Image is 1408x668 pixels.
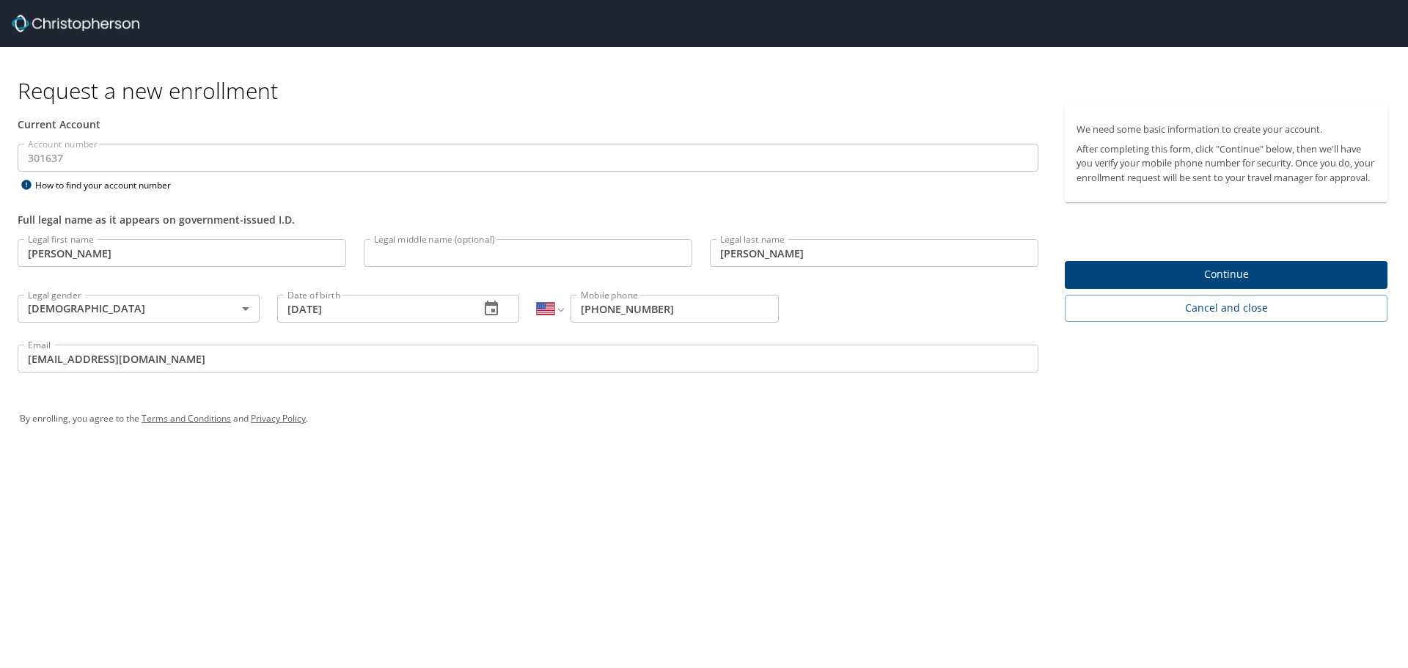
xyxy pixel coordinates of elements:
p: After completing this form, click "Continue" below, then we'll have you verify your mobile phone ... [1077,142,1376,185]
span: Continue [1077,265,1376,284]
a: Privacy Policy [251,412,306,425]
div: [DEMOGRAPHIC_DATA] [18,295,260,323]
p: We need some basic information to create your account. [1077,122,1376,136]
div: Current Account [18,117,1038,132]
button: Continue [1065,261,1387,290]
div: By enrolling, you agree to the and . [20,400,1388,437]
button: Cancel and close [1065,295,1387,322]
input: Enter phone number [571,295,779,323]
span: Cancel and close [1077,299,1376,318]
h1: Request a new enrollment [18,76,1399,105]
img: cbt logo [12,15,139,32]
div: Full legal name as it appears on government-issued I.D. [18,212,1038,227]
input: MM/DD/YYYY [277,295,468,323]
div: How to find your account number [18,176,201,194]
a: Terms and Conditions [142,412,231,425]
